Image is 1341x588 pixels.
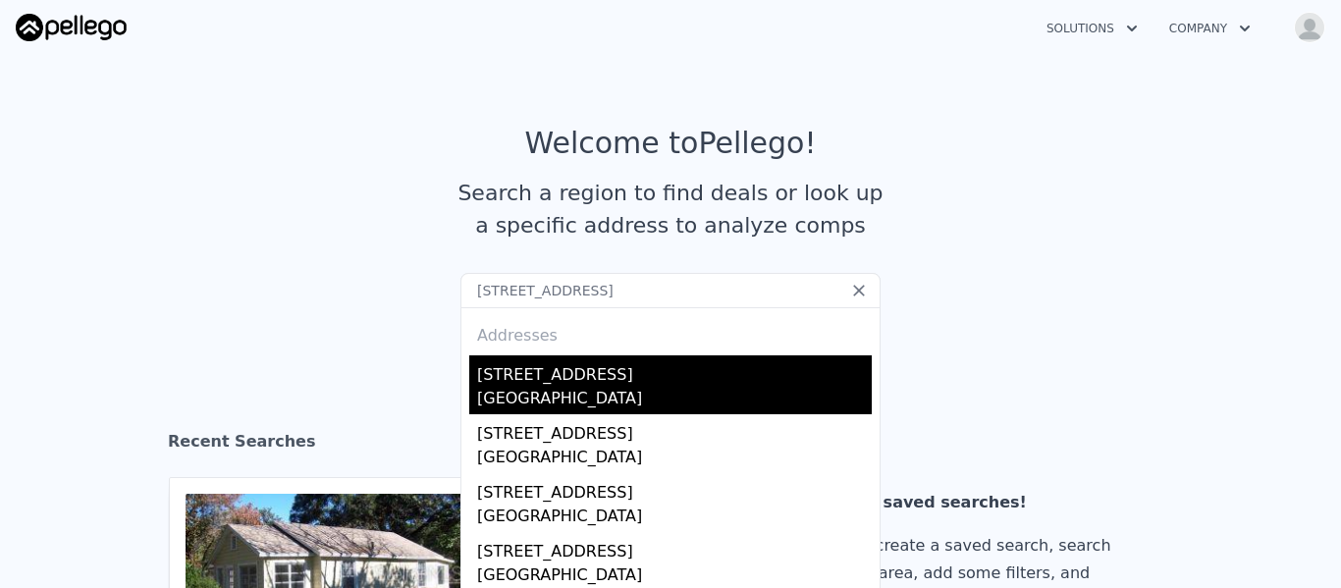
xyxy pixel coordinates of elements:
div: [GEOGRAPHIC_DATA] [477,446,872,473]
div: [STREET_ADDRESS] [477,473,872,505]
button: Solutions [1031,11,1153,46]
img: Pellego [16,14,127,41]
div: Search a region to find deals or look up a specific address to analyze comps [451,177,890,241]
div: [GEOGRAPHIC_DATA] [477,387,872,414]
div: [STREET_ADDRESS] [477,355,872,387]
img: avatar [1294,12,1325,43]
input: Search an address or region... [460,273,881,308]
div: [STREET_ADDRESS] [477,532,872,563]
div: No saved searches! [854,489,1137,516]
div: [STREET_ADDRESS] [477,414,872,446]
button: Company [1153,11,1266,46]
div: Welcome to Pellego ! [525,126,817,161]
div: [GEOGRAPHIC_DATA] [477,505,872,532]
div: Recent Searches [168,414,1173,477]
div: Addresses [469,308,872,355]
